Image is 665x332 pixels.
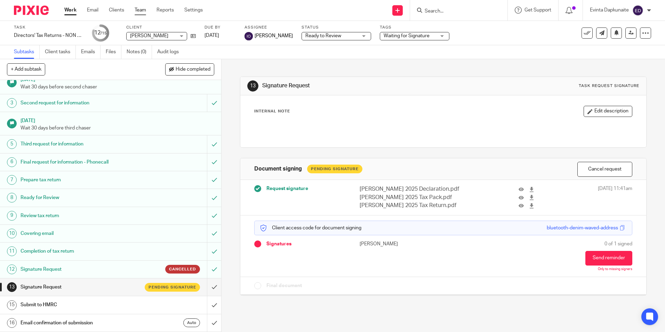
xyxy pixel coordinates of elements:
[7,264,17,274] div: 12
[205,33,219,38] span: [DATE]
[205,25,236,30] label: Due by
[21,264,140,275] h1: Signature Request
[21,228,140,239] h1: Covering email
[360,185,464,193] p: [PERSON_NAME] 2025 Declaration.pdf
[14,25,83,30] label: Task
[157,45,184,59] a: Audit logs
[45,45,76,59] a: Client tasks
[14,32,83,39] div: Directors&#39; Tax Returns - NON BOOKKEEPING CLIENTS
[360,193,464,201] p: [PERSON_NAME] 2025 Tax Pack.pdf
[7,193,17,203] div: 8
[176,67,210,72] span: Hide completed
[7,300,17,310] div: 15
[598,185,632,210] span: [DATE] 11:41am
[7,63,45,75] button: + Add subtask
[21,318,140,328] h1: Email confirmation of submission
[302,25,371,30] label: Status
[524,8,551,13] span: Get Support
[260,224,361,231] p: Client access code for document signing
[245,32,253,40] img: svg%3E
[94,29,107,37] div: 12
[255,32,293,39] span: [PERSON_NAME]
[598,267,632,271] p: Only to missing signers
[547,224,618,231] div: bluetooth-denim-waved-address
[579,83,639,89] div: Task request signature
[135,7,146,14] a: Team
[266,240,291,247] span: Signatures
[7,211,17,221] div: 9
[21,125,215,132] p: Wait 30 days before third chaser
[307,165,362,173] div: Pending Signature
[106,45,121,59] a: Files
[584,106,632,117] button: Edit description
[21,282,140,292] h1: Signature Request
[14,45,40,59] a: Subtasks
[126,25,196,30] label: Client
[7,282,17,292] div: 13
[21,211,140,221] h1: Review tax return
[262,82,458,89] h1: Signature Request
[254,165,302,173] h1: Document signing
[604,240,632,247] span: 0 of 1 signed
[101,31,107,35] small: /15
[7,98,17,108] div: 3
[165,63,214,75] button: Hide completed
[169,266,196,272] span: Cancelled
[7,157,17,167] div: 6
[14,6,49,15] img: Pixie
[149,284,196,290] span: Pending signature
[266,185,308,192] span: Request signature
[380,25,449,30] label: Tags
[424,8,487,15] input: Search
[7,318,17,328] div: 16
[21,116,215,124] h1: [DATE]
[130,33,168,38] span: [PERSON_NAME]
[21,192,140,203] h1: Ready for Review
[157,7,174,14] a: Reports
[127,45,152,59] a: Notes (0)
[245,25,293,30] label: Assignee
[384,33,430,38] span: Waiting for Signature
[21,300,140,310] h1: Submit to HMRC
[21,246,140,256] h1: Completion of tax return
[360,240,443,247] p: [PERSON_NAME]
[254,109,290,114] p: Internal Note
[21,157,140,167] h1: Final request for information - Phonecall
[577,162,632,177] button: Cancel request
[590,7,629,14] p: Evinta Dapkunaite
[81,45,101,59] a: Emails
[109,7,124,14] a: Clients
[360,201,464,210] p: [PERSON_NAME] 2025 Tax Return.pdf
[7,229,17,238] div: 10
[305,33,341,38] span: Ready to Review
[184,7,203,14] a: Settings
[21,175,140,185] h1: Prepare tax return
[21,139,140,149] h1: Third request for information
[21,84,215,90] p: Wait 30 days before second chaser
[87,7,98,14] a: Email
[266,282,302,289] span: Final document
[7,139,17,149] div: 5
[7,175,17,185] div: 7
[632,5,643,16] img: svg%3E
[585,251,632,266] button: Send reminder
[21,98,140,108] h1: Second request for information
[14,32,83,39] div: Directors' Tax Returns - NON BOOKKEEPING CLIENTS
[183,318,200,327] div: Auto
[64,7,77,14] a: Work
[7,246,17,256] div: 11
[247,80,258,92] div: 13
